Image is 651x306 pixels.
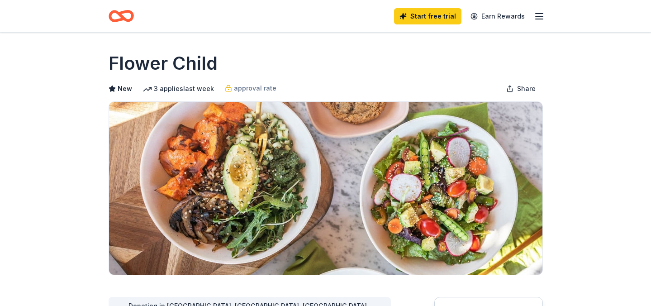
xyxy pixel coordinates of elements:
[109,5,134,27] a: Home
[109,51,218,76] h1: Flower Child
[225,83,276,94] a: approval rate
[118,83,132,94] span: New
[143,83,214,94] div: 3 applies last week
[394,8,461,24] a: Start free trial
[517,83,536,94] span: Share
[234,83,276,94] span: approval rate
[109,102,542,275] img: Image for Flower Child
[465,8,530,24] a: Earn Rewards
[499,80,543,98] button: Share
